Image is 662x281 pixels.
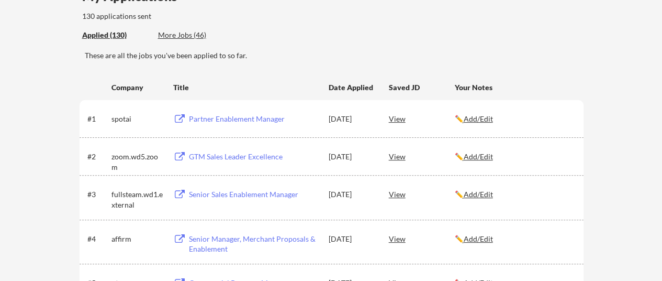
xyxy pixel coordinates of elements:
div: Company [111,82,164,93]
div: Partner Enablement Manager [189,114,319,124]
div: GTM Sales Leader Excellence [189,152,319,162]
u: Add/Edit [464,190,493,199]
div: Your Notes [455,82,574,93]
div: More Jobs (46) [158,30,235,40]
div: [DATE] [329,189,375,200]
div: View [389,185,455,203]
div: affirm [111,234,164,244]
div: These are job applications we think you'd be a good fit for, but couldn't apply you to automatica... [158,30,235,41]
div: View [389,147,455,166]
div: These are all the jobs you've been applied to so far. [85,50,584,61]
div: View [389,229,455,248]
div: 130 applications sent [82,11,285,21]
u: Add/Edit [464,114,493,123]
div: #3 [87,189,108,200]
div: Date Applied [329,82,375,93]
div: ✏️ [455,152,574,162]
div: View [389,109,455,128]
div: ✏️ [455,114,574,124]
u: Add/Edit [464,152,493,161]
div: [DATE] [329,114,375,124]
div: ✏️ [455,189,574,200]
div: #2 [87,152,108,162]
div: zoom.wd5.zoom [111,152,164,172]
div: These are all the jobs you've been applied to so far. [82,30,150,41]
div: [DATE] [329,234,375,244]
u: Add/Edit [464,234,493,243]
div: Senior Manager, Merchant Proposals & Enablement [189,234,319,254]
div: Applied (130) [82,30,150,40]
div: #1 [87,114,108,124]
div: [DATE] [329,152,375,162]
div: spotai [111,114,164,124]
div: fullsteam.wd1.external [111,189,164,210]
div: #4 [87,234,108,244]
div: ✏️ [455,234,574,244]
div: Saved JD [389,78,455,96]
div: Title [173,82,319,93]
div: Senior Sales Enablement Manager [189,189,319,200]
